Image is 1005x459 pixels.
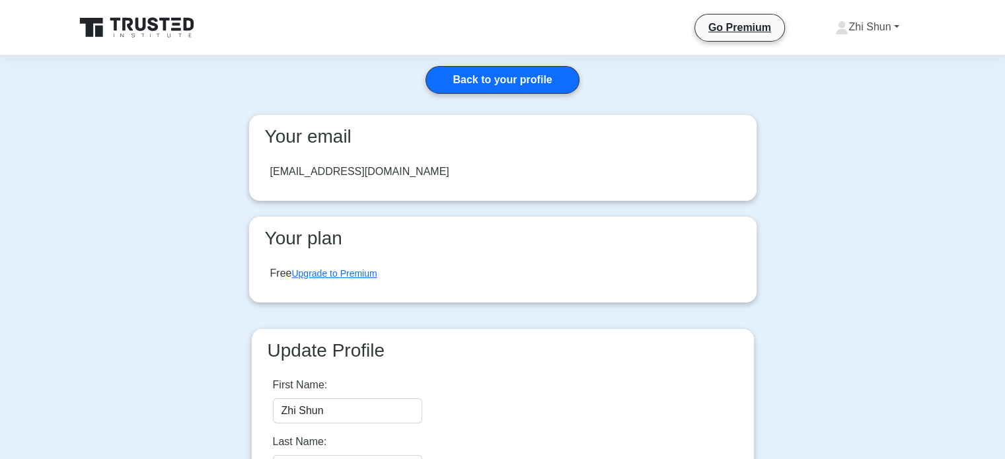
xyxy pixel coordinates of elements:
label: Last Name: [273,434,327,450]
h3: Your email [260,125,746,148]
div: [EMAIL_ADDRESS][DOMAIN_NAME] [270,164,449,180]
h3: Update Profile [262,339,743,362]
h3: Your plan [260,227,746,250]
a: Zhi Shun [803,14,930,40]
label: First Name: [273,377,328,393]
div: Free [270,265,377,281]
a: Upgrade to Premium [291,268,377,279]
a: Go Premium [700,19,779,36]
a: Back to your profile [426,66,579,94]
